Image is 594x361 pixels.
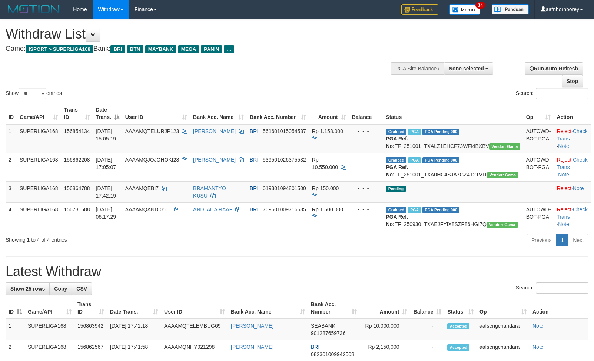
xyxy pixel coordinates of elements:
[492,4,529,14] img: panduan.png
[525,62,583,75] a: Run Auto-Refresh
[6,319,25,340] td: 1
[161,319,228,340] td: AAAAMQTELEMBUG69
[558,221,569,227] a: Note
[125,128,179,134] span: AAAAMQTELURJP123
[247,103,309,124] th: Bank Acc. Number: activate to sort column ascending
[231,323,273,329] a: [PERSON_NAME]
[410,319,444,340] td: -
[250,185,258,191] span: BRI
[557,157,587,170] a: Check Trans
[554,202,590,231] td: · ·
[127,45,143,53] span: BTN
[49,282,72,295] a: Copy
[6,298,25,319] th: ID: activate to sort column descending
[17,124,61,153] td: SUPERLIGA168
[523,103,554,124] th: Op: activate to sort column ascending
[10,286,45,292] span: Show 25 rows
[17,202,61,231] td: SUPERLIGA168
[263,128,306,134] span: Copy 561601015054537 to clipboard
[6,202,17,231] td: 4
[250,206,258,212] span: BRI
[383,124,523,153] td: TF_251001_TXALZ1EHCF73WFI4BXBV
[422,207,459,213] span: PGA Pending
[487,222,518,228] span: Vendor URL: https://trx31.1velocity.biz
[447,344,469,351] span: Accepted
[447,323,469,329] span: Accepted
[6,233,242,244] div: Showing 1 to 4 of 4 entries
[352,156,380,163] div: - - -
[444,62,493,75] button: None selected
[386,129,406,135] span: Grabbed
[532,344,544,350] a: Note
[554,181,590,202] td: ·
[6,4,62,15] img: MOTION_logo.png
[263,206,306,212] span: Copy 769501009716535 to clipboard
[554,103,590,124] th: Action
[193,157,236,163] a: [PERSON_NAME]
[487,172,518,178] span: Vendor URL: https://trx31.1velocity.biz
[193,128,236,134] a: [PERSON_NAME]
[263,157,306,163] span: Copy 539501026375532 to clipboard
[408,207,421,213] span: Marked by aafromsomean
[6,45,389,53] h4: Game: Bank:
[410,298,444,319] th: Balance: activate to sort column ascending
[161,298,228,319] th: User ID: activate to sort column ascending
[349,103,383,124] th: Balance
[64,185,90,191] span: 156864788
[391,62,444,75] div: PGA Site Balance /
[309,103,349,124] th: Amount: activate to sort column ascending
[477,298,530,319] th: Op: activate to sort column ascending
[6,124,17,153] td: 1
[17,103,61,124] th: Game/API: activate to sort column ascending
[383,202,523,231] td: TF_250930_TXAEJFYIX8SZP86HGI7Q
[386,136,408,149] b: PGA Ref. No:
[96,185,116,199] span: [DATE] 17:42:19
[422,129,459,135] span: PGA Pending
[312,206,343,212] span: Rp 1.500.000
[516,282,588,294] label: Search:
[532,323,544,329] a: Note
[527,234,556,246] a: Previous
[352,206,380,213] div: - - -
[122,103,190,124] th: User ID: activate to sort column ascending
[573,185,584,191] a: Note
[562,75,583,87] a: Stop
[558,172,569,178] a: Note
[554,153,590,181] td: · ·
[25,319,74,340] td: SUPERLIGA168
[557,128,587,142] a: Check Trans
[523,202,554,231] td: AUTOWD-BOT-PGA
[557,206,571,212] a: Reject
[64,206,90,212] span: 156731688
[125,157,179,163] span: AAAAMQJOJOHOKI28
[193,206,232,212] a: ANDI AL A RAAF
[263,185,306,191] span: Copy 019301094801500 to clipboard
[93,103,122,124] th: Date Trans.: activate to sort column descending
[107,319,161,340] td: [DATE] 17:42:18
[312,185,339,191] span: Rp 150.000
[64,157,90,163] span: 156862208
[107,298,161,319] th: Date Trans.: activate to sort column ascending
[64,128,90,134] span: 156854134
[193,185,226,199] a: BRAMANTYO KUSU
[311,330,345,336] span: Copy 901287659736 to clipboard
[475,2,485,9] span: 34
[386,214,408,227] b: PGA Ref. No:
[72,282,92,295] a: CSV
[224,45,234,53] span: ...
[17,153,61,181] td: SUPERLIGA168
[444,298,477,319] th: Status: activate to sort column ascending
[557,206,587,220] a: Check Trans
[383,153,523,181] td: TF_251001_TXA0HC4SJA7GZ4T2TVIT
[231,344,273,350] a: [PERSON_NAME]
[96,206,116,220] span: [DATE] 06:17:29
[568,234,588,246] a: Next
[145,45,176,53] span: MAYBANK
[54,286,67,292] span: Copy
[311,344,319,350] span: BRI
[523,153,554,181] td: AUTOWD-BOT-PGA
[360,319,410,340] td: Rp 10,000,000
[201,45,222,53] span: PANIN
[312,157,338,170] span: Rp 10.550.000
[449,4,481,15] img: Button%20Memo.svg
